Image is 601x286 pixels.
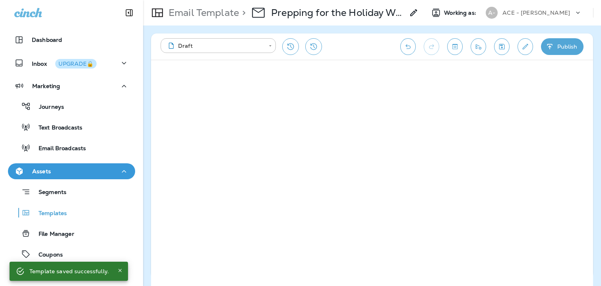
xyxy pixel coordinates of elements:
[31,104,64,111] p: Journeys
[400,38,416,55] button: Undo
[447,38,463,55] button: Toggle preview
[541,38,584,55] button: Publish
[31,145,86,153] p: Email Broadcasts
[8,204,135,221] button: Templates
[8,246,135,262] button: Coupons
[239,7,246,19] p: >
[118,5,140,21] button: Collapse Sidebar
[8,225,135,242] button: File Manager
[471,38,486,55] button: Send test email
[31,210,67,217] p: Templates
[518,38,533,55] button: Edit details
[502,10,570,16] p: ACE - [PERSON_NAME]
[494,38,510,55] button: Save
[165,7,239,19] p: Email Template
[8,163,135,179] button: Assets
[166,42,263,50] div: Draft
[31,231,74,238] p: File Manager
[32,37,62,43] p: Dashboard
[31,124,82,132] p: Text Broadcasts
[305,38,322,55] button: View Changelog
[8,266,135,283] button: Forms
[486,7,498,19] div: A-
[8,55,135,71] button: InboxUPGRADE🔒
[444,10,478,16] span: Working as:
[31,189,66,197] p: Segments
[8,32,135,48] button: Dashboard
[8,119,135,135] button: Text Broadcasts
[31,251,63,259] p: Coupons
[271,7,404,19] div: Prepping for the Holiday Weekend $20 Off (Labor Day 2025)
[115,266,125,275] button: Close
[8,183,135,200] button: Segments
[32,59,97,67] p: Inbox
[32,168,51,174] p: Assets
[32,83,60,89] p: Marketing
[55,59,97,69] button: UPGRADE🔒
[8,78,135,94] button: Marketing
[8,98,135,115] button: Journeys
[58,61,93,67] div: UPGRADE🔒
[271,7,404,19] p: Prepping for the Holiday Weekend $20 Off ([DATE])
[282,38,299,55] button: Restore from previous version
[8,139,135,156] button: Email Broadcasts
[29,264,109,278] div: Template saved successfully.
